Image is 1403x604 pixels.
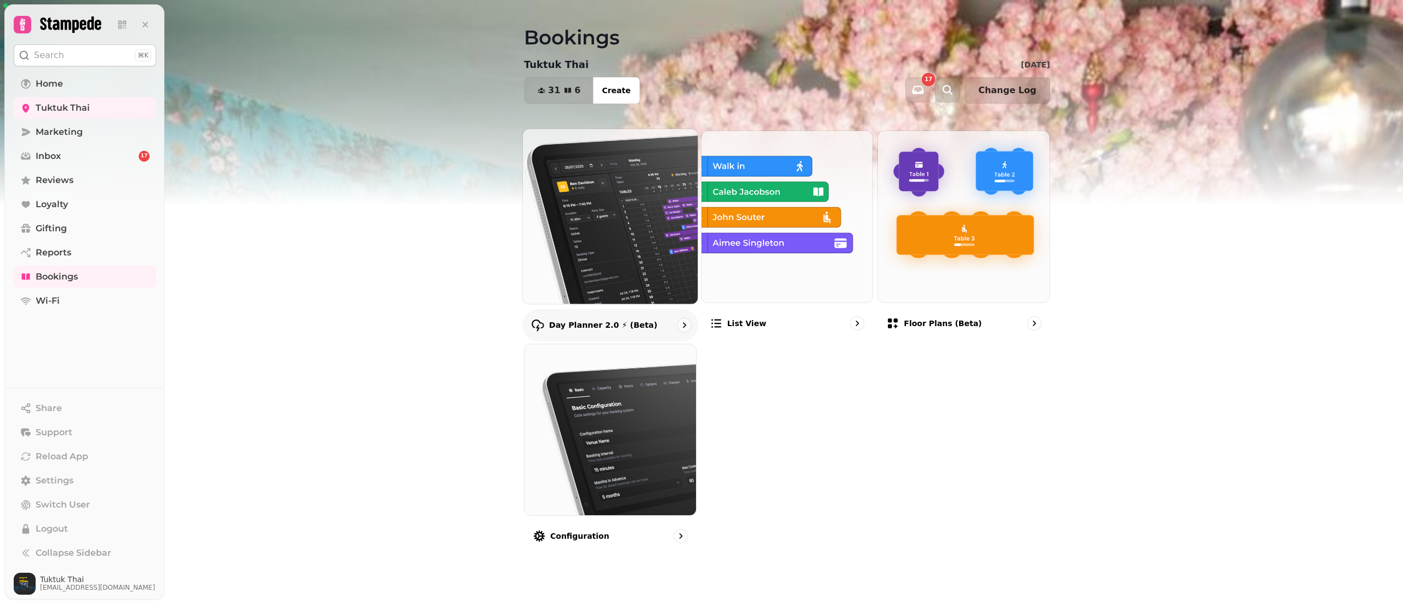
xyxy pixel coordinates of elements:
p: Search [34,49,64,62]
button: 316 [524,77,594,104]
img: Day Planner 2.0 ⚡ (Beta) [514,120,706,312]
svg: go to [1029,318,1040,329]
span: [EMAIL_ADDRESS][DOMAIN_NAME] [40,583,155,592]
a: Marketing [14,121,156,143]
button: Support [14,421,156,443]
p: Configuration [550,531,609,542]
a: Floor Plans (beta)Floor Plans (beta) [877,130,1050,339]
a: Settings [14,470,156,492]
span: Inbox [36,150,61,163]
svg: go to [852,318,863,329]
span: Share [36,402,62,415]
button: Collapse Sidebar [14,542,156,564]
p: [DATE] [1021,59,1050,70]
a: Inbox17 [14,145,156,167]
img: Floor Plans (beta) [878,131,1050,303]
span: Support [36,426,72,439]
a: Reviews [14,169,156,191]
span: 31 [548,86,560,95]
span: Marketing [36,126,83,139]
p: Floor Plans (beta) [904,318,982,329]
span: Logout [36,522,68,535]
button: Switch User [14,494,156,516]
div: ⌘K [135,49,151,61]
button: Logout [14,518,156,540]
img: User avatar [14,573,36,595]
img: Configuration [524,344,696,516]
span: Tuktuk Thai [40,575,155,583]
button: Search⌘K [14,44,156,66]
a: Day Planner 2.0 ⚡ (Beta)Day Planner 2.0 ⚡ (Beta) [522,128,698,341]
span: Gifting [36,222,67,235]
span: Reload App [36,450,88,463]
span: Switch User [36,498,90,511]
span: Loyalty [36,198,68,211]
a: Gifting [14,218,156,240]
a: Loyalty [14,193,156,215]
button: Share [14,397,156,419]
a: Tuktuk Thai [14,97,156,119]
a: Reports [14,242,156,264]
span: Collapse Sidebar [36,546,111,560]
svg: go to [675,531,686,542]
span: Reviews [36,174,73,187]
a: Home [14,73,156,95]
button: Reload App [14,446,156,468]
a: Bookings [14,266,156,288]
span: Settings [36,474,73,487]
span: Reports [36,246,71,259]
button: User avatarTuktuk Thai[EMAIL_ADDRESS][DOMAIN_NAME] [14,573,156,595]
span: 17 [925,77,932,82]
img: List view [701,131,873,303]
a: ConfigurationConfiguration [524,344,697,552]
span: 17 [141,152,148,160]
span: Wi-Fi [36,294,60,307]
span: 6 [574,86,580,95]
span: Change Log [978,86,1036,95]
p: List view [727,318,766,329]
a: List viewList view [701,130,874,339]
button: Create [593,77,639,104]
button: Change Log [965,77,1050,104]
span: Home [36,77,63,90]
span: Create [602,87,630,94]
p: Day Planner 2.0 ⚡ (Beta) [549,320,658,331]
span: Bookings [36,270,78,283]
p: Tuktuk Thai [524,57,589,72]
a: Wi-Fi [14,290,156,312]
svg: go to [678,320,689,331]
span: Tuktuk Thai [36,101,90,115]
